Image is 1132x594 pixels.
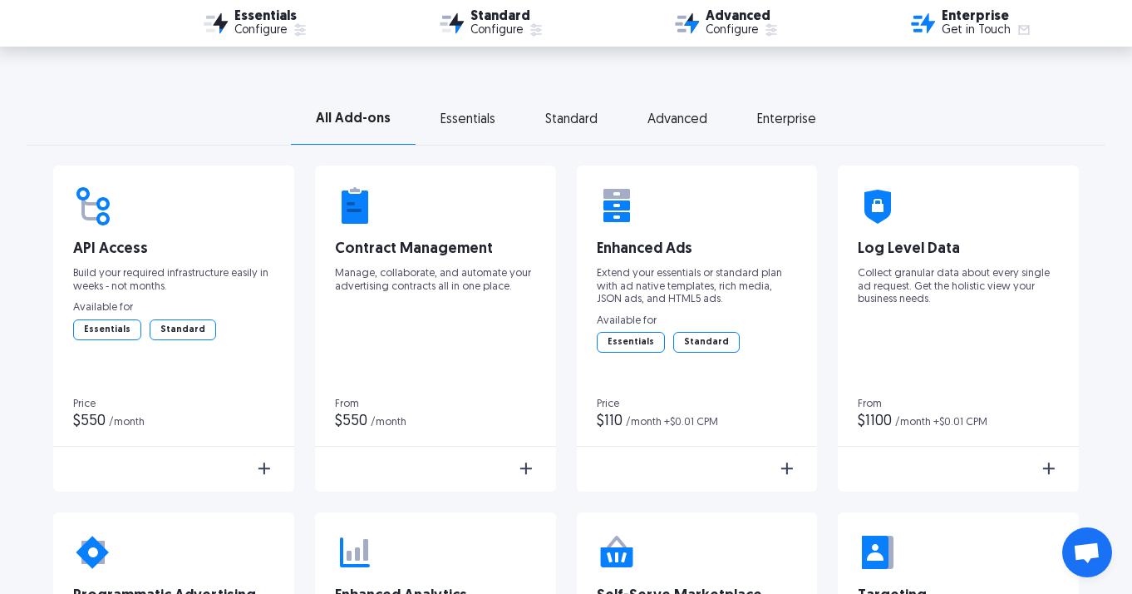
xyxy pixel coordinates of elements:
[597,414,623,429] div: $110
[73,398,274,409] div: Price
[597,398,798,409] div: Price
[858,414,892,429] div: $1100
[109,417,145,428] div: /month
[942,25,1011,37] div: Get in Touch
[73,301,274,314] p: Available for
[858,267,1059,306] p: Collect granular data about every single ad request. Get the holistic view your business needs.
[942,23,1032,38] a: Get in Touch
[335,414,367,429] div: $550
[858,398,1059,409] div: From
[371,417,406,428] div: /month
[942,10,1032,23] div: Enterprise
[674,333,739,352] div: Standard
[626,417,718,428] div: /month +$0.01 CPM
[316,113,391,125] div: All Add-ons
[757,114,816,126] div: Enterprise
[74,320,140,339] div: Essentials
[470,23,544,38] a: Configure
[545,114,598,126] div: Standard
[470,10,544,23] div: Standard
[647,114,707,126] div: Advanced
[234,10,308,23] div: Essentials
[706,23,780,38] a: Configure
[470,25,523,37] div: Configure
[598,333,664,352] div: Essentials
[234,23,308,38] a: Configure
[335,398,536,409] div: From
[440,114,495,126] div: Essentials
[597,242,798,257] div: Enhanced Ads
[1062,527,1112,577] div: Open chat
[706,10,780,23] div: Advanced
[73,414,106,429] div: $550
[150,320,215,339] div: Standard
[335,267,536,293] p: Manage, collaborate, and automate your advertising contracts all in one place.
[858,242,1059,257] div: Log Level Data
[895,417,987,428] div: /month +$0.01 CPM
[597,267,798,306] p: Extend your essentials or standard plan with ad native templates, rich media, JSON ads, and HTML5...
[335,242,536,257] div: Contract Management
[73,267,274,293] p: Build your required infrastructure easily in weeks - not months.
[234,25,287,37] div: Configure
[73,242,274,257] div: API Access
[706,25,758,37] div: Configure
[597,314,798,328] p: Available for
